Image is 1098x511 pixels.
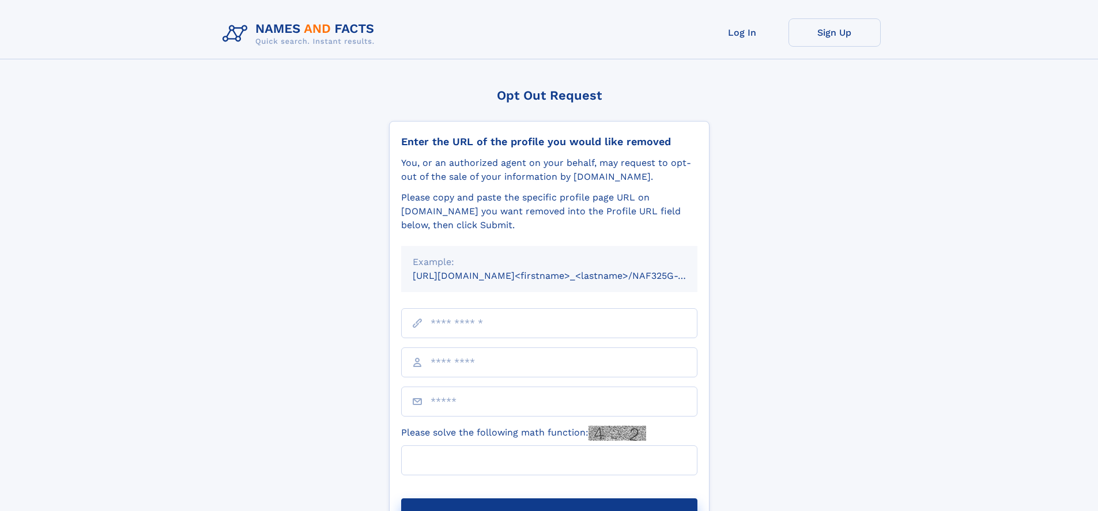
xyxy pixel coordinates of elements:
[401,426,646,441] label: Please solve the following math function:
[401,135,697,148] div: Enter the URL of the profile you would like removed
[696,18,788,47] a: Log In
[389,88,710,103] div: Opt Out Request
[413,255,686,269] div: Example:
[218,18,384,50] img: Logo Names and Facts
[413,270,719,281] small: [URL][DOMAIN_NAME]<firstname>_<lastname>/NAF325G-xxxxxxxx
[401,156,697,184] div: You, or an authorized agent on your behalf, may request to opt-out of the sale of your informatio...
[401,191,697,232] div: Please copy and paste the specific profile page URL on [DOMAIN_NAME] you want removed into the Pr...
[788,18,881,47] a: Sign Up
